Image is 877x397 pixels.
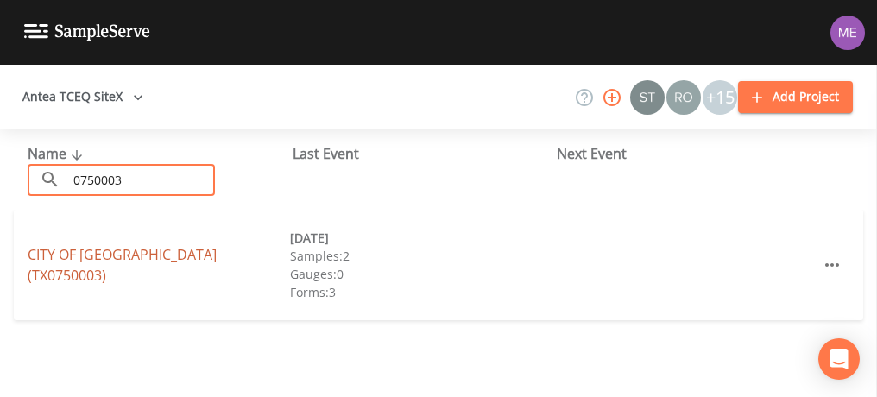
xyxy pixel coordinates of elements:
div: +15 [703,80,737,115]
div: Samples: 2 [290,247,552,265]
div: Next Event [557,143,822,164]
div: Rodolfo Ramirez [666,80,702,115]
div: Gauges: 0 [290,265,552,283]
div: Open Intercom Messenger [818,338,860,380]
img: 7e5c62b91fde3b9fc00588adc1700c9a [666,80,701,115]
a: CITY OF [GEOGRAPHIC_DATA] (TX0750003) [28,245,217,285]
button: Antea TCEQ SiteX [16,81,150,113]
button: Add Project [738,81,853,113]
div: Stan Porter [629,80,666,115]
div: Forms: 3 [290,283,552,301]
span: Name [28,144,87,163]
img: logo [24,24,150,41]
img: c0670e89e469b6405363224a5fca805c [630,80,665,115]
input: Search Projects [67,164,215,196]
div: Last Event [293,143,558,164]
div: [DATE] [290,229,552,247]
img: d4d65db7c401dd99d63b7ad86343d265 [830,16,865,50]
